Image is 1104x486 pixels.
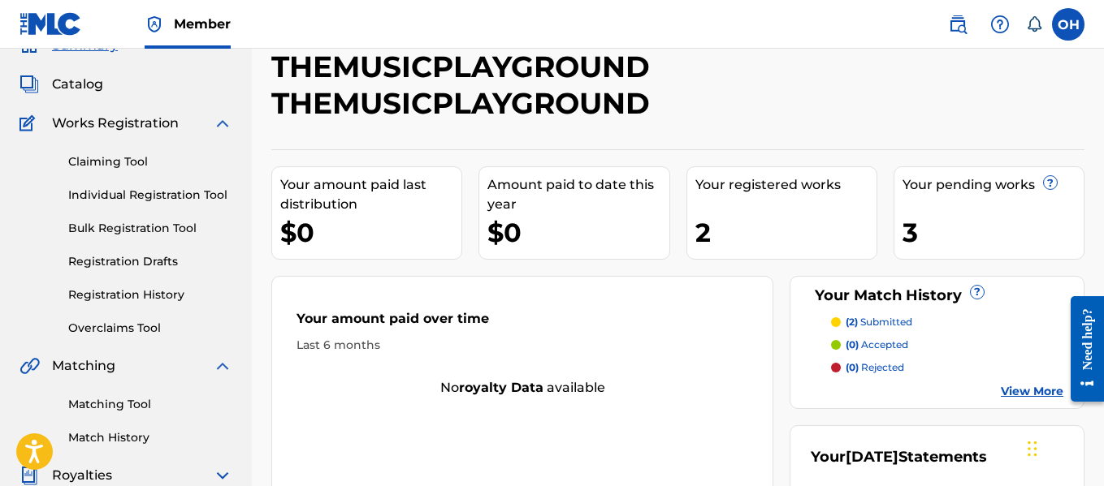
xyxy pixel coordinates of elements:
[811,446,987,468] div: Your Statements
[487,214,669,251] div: $0
[831,360,1063,375] a: (0) rejected
[903,175,1084,195] div: Your pending works
[1023,408,1104,486] iframe: Chat Widget
[271,12,898,122] h2: THEMUSICPLAYGROUND THEMUSICPLAYGROUND THEMUSICPLAYGROUND
[984,8,1016,41] div: Help
[68,220,232,237] a: Bulk Registration Tool
[19,114,41,133] img: Works Registration
[846,338,908,352] p: accepted
[52,356,115,376] span: Matching
[19,12,82,36] img: MLC Logo
[971,286,984,299] span: ?
[272,378,773,398] div: No available
[990,15,1010,34] img: help
[459,380,543,395] strong: royalty data
[52,75,103,94] span: Catalog
[68,187,232,204] a: Individual Registration Tool
[695,214,877,251] div: 2
[68,286,232,303] a: Registration History
[903,214,1084,251] div: 3
[213,114,232,133] img: expand
[846,448,898,466] span: [DATE]
[811,285,1063,307] div: Your Match History
[1026,16,1042,32] div: Notifications
[846,338,859,351] span: (0)
[1052,8,1085,41] div: User Menu
[174,15,231,33] span: Member
[1059,284,1104,415] iframe: Resource Center
[19,75,103,94] a: CatalogCatalog
[942,8,974,41] a: Public Search
[846,316,858,328] span: (2)
[19,356,40,376] img: Matching
[19,75,39,94] img: Catalog
[145,15,164,34] img: Top Rightsholder
[280,214,461,251] div: $0
[487,175,669,214] div: Amount paid to date this year
[68,396,232,413] a: Matching Tool
[52,466,112,485] span: Royalties
[297,337,748,354] div: Last 6 months
[948,15,968,34] img: search
[68,253,232,270] a: Registration Drafts
[213,466,232,485] img: expand
[846,360,904,375] p: rejected
[19,36,118,55] a: SummarySummary
[68,429,232,446] a: Match History
[831,338,1063,352] a: (0) accepted
[846,315,912,329] p: submitted
[280,175,461,214] div: Your amount paid last distribution
[297,309,748,337] div: Your amount paid over time
[846,361,859,373] span: (0)
[68,320,232,337] a: Overclaims Tool
[19,466,39,485] img: Royalties
[1001,383,1063,400] a: View More
[695,175,877,195] div: Your registered works
[68,153,232,170] a: Claiming Tool
[213,356,232,376] img: expand
[52,114,179,133] span: Works Registration
[1044,176,1057,189] span: ?
[831,315,1063,329] a: (2) submitted
[1028,424,1037,473] div: Drag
